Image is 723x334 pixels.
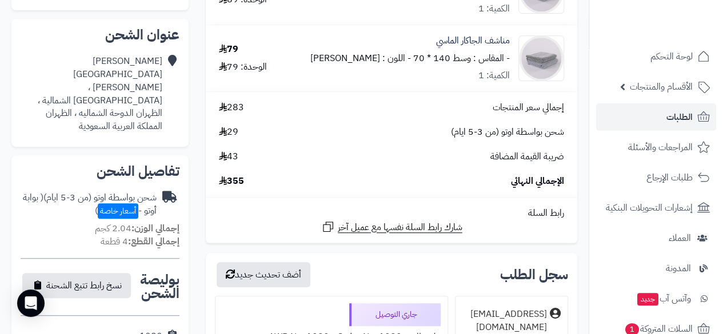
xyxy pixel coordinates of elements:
[128,235,179,248] strong: إجمالي القطع:
[628,139,693,155] span: المراجعات والأسئلة
[219,150,238,163] span: 43
[596,134,716,161] a: المراجعات والأسئلة
[131,222,179,235] strong: إجمالي الوزن:
[596,255,716,282] a: المدونة
[669,230,691,246] span: العملاء
[21,55,162,133] div: [PERSON_NAME] [GEOGRAPHIC_DATA][PERSON_NAME] ، [GEOGRAPHIC_DATA] الشمالية ، الظهران الدوحة الشمال...
[133,273,179,300] h2: بوليصة الشحن
[636,291,691,307] span: وآتس آب
[500,268,568,281] h3: سجل الطلب
[666,109,693,125] span: الطلبات
[511,175,564,188] span: الإجمالي النهائي
[596,164,716,191] a: طلبات الإرجاع
[596,194,716,222] a: إشعارات التحويلات البنكية
[219,101,244,114] span: 283
[451,126,564,139] span: شحن بواسطة اوتو (من 3-5 ايام)
[646,170,693,186] span: طلبات الإرجاع
[349,303,441,326] div: جاري التوصيل
[321,220,462,234] a: شارك رابط السلة نفسها مع عميل آخر
[493,101,564,114] span: إجمالي سعر المنتجات
[596,103,716,131] a: الطلبات
[22,273,131,298] button: نسخ رابط تتبع الشحنة
[650,49,693,65] span: لوحة التحكم
[462,308,547,334] div: [EMAIL_ADDRESS][DOMAIN_NAME]
[490,150,564,163] span: ضريبة القيمة المضافة
[219,126,238,139] span: 29
[21,164,179,178] h2: تفاصيل الشحن
[478,69,510,82] div: الكمية: 1
[46,279,122,292] span: نسخ رابط تتبع الشحنة
[310,51,411,65] small: - اللون : [PERSON_NAME]
[630,79,693,95] span: الأقسام والمنتجات
[17,289,45,317] div: Open Intercom Messenger
[436,34,510,47] a: مناشف الجاكار الماسي
[519,35,564,81] img: 1754806726-%D8%A7%D9%84%D8%AC%D8%A7%D9%83%D8%A7%D8%B1%20%D8%A7%D9%84%D9%85%D8%A7%D8%B3%D9%8A-90x9...
[637,293,658,305] span: جديد
[21,28,179,42] h2: عنوان الشحن
[666,260,691,276] span: المدونة
[596,43,716,70] a: لوحة التحكم
[217,262,310,287] button: أضف تحديث جديد
[478,2,510,15] div: الكمية: 1
[219,43,238,56] div: 79
[596,285,716,312] a: وآتس آبجديد
[338,221,462,234] span: شارك رابط السلة نفسها مع عميل آخر
[219,61,267,74] div: الوحدة: 79
[98,203,138,219] span: أسعار خاصة
[21,191,157,218] div: شحن بواسطة اوتو (من 3-5 ايام)
[95,222,179,235] small: 2.04 كجم
[645,32,712,56] img: logo-2.png
[219,175,244,188] span: 355
[210,207,573,220] div: رابط السلة
[596,224,716,252] a: العملاء
[23,191,157,218] span: ( بوابة أوتو - )
[606,200,693,216] span: إشعارات التحويلات البنكية
[101,235,179,248] small: 4 قطعة
[413,51,510,65] small: - المقاس : وسط 140 * 70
